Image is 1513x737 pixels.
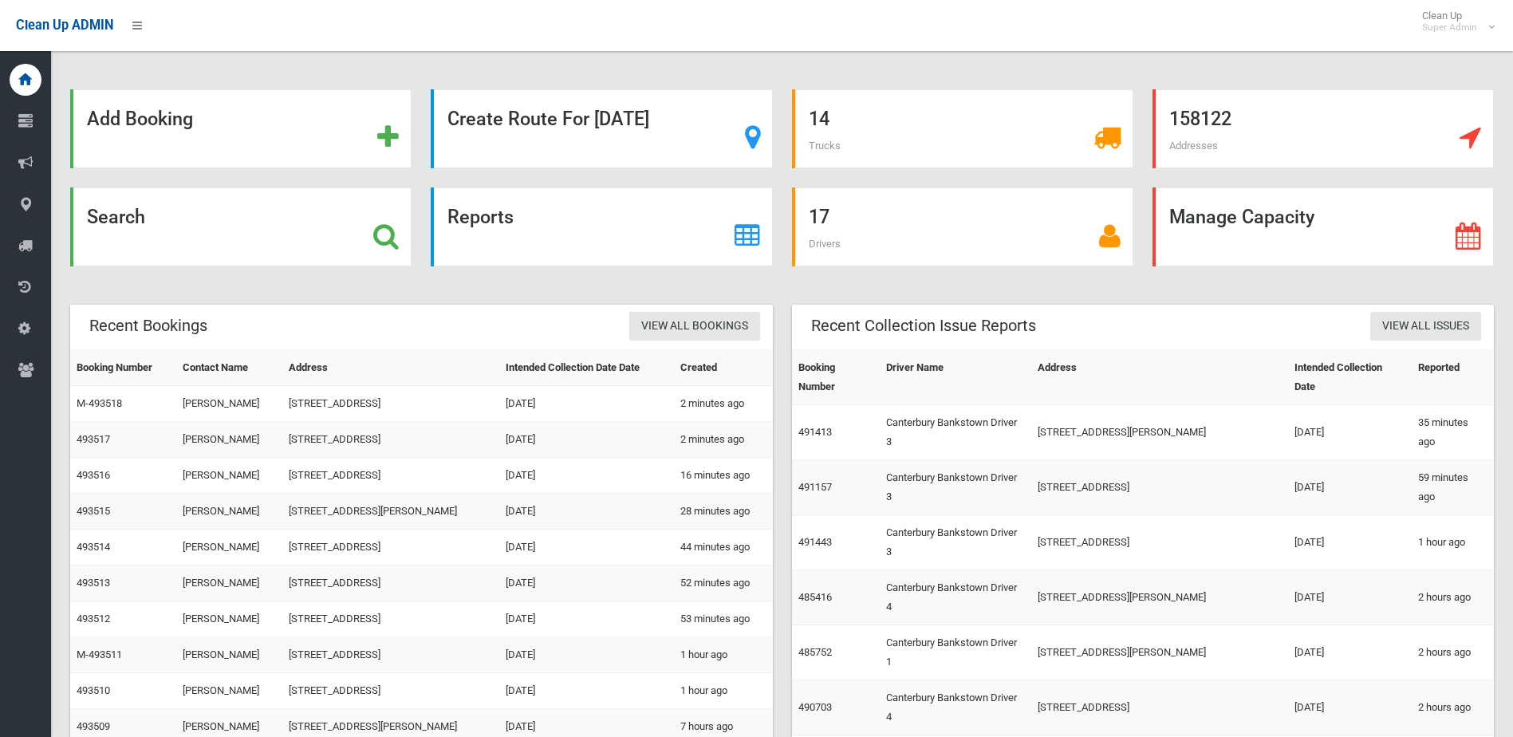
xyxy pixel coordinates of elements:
strong: Add Booking [87,108,193,130]
td: [PERSON_NAME] [176,601,283,637]
td: [PERSON_NAME] [176,637,283,673]
span: Addresses [1169,140,1218,152]
td: 2 hours ago [1412,625,1494,680]
a: M-493511 [77,648,122,660]
td: 28 minutes ago [674,494,772,530]
td: [PERSON_NAME] [176,386,283,422]
td: [STREET_ADDRESS] [282,422,498,458]
td: 35 minutes ago [1412,405,1494,460]
td: [DATE] [1288,680,1412,735]
span: Clean Up ADMIN [16,18,113,33]
th: Intended Collection Date [1288,350,1412,405]
td: [DATE] [499,494,675,530]
th: Created [674,350,772,386]
th: Address [282,350,498,386]
th: Booking Number [792,350,881,405]
td: Canterbury Bankstown Driver 1 [880,625,1031,680]
td: [STREET_ADDRESS] [282,601,498,637]
th: Address [1031,350,1288,405]
strong: 14 [809,108,829,130]
a: Reports [431,187,772,266]
td: [STREET_ADDRESS] [282,530,498,566]
a: 490703 [798,701,832,713]
td: [DATE] [1288,460,1412,515]
a: 493512 [77,613,110,625]
td: [DATE] [499,422,675,458]
a: 485752 [798,646,832,658]
td: [DATE] [499,601,675,637]
a: View All Issues [1370,312,1481,341]
strong: Create Route For [DATE] [447,108,649,130]
small: Super Admin [1422,22,1477,33]
a: Create Route For [DATE] [431,89,772,168]
td: [STREET_ADDRESS] [282,673,498,709]
a: 491413 [798,426,832,438]
th: Contact Name [176,350,283,386]
a: 491157 [798,481,832,493]
header: Recent Bookings [70,310,227,341]
td: Canterbury Bankstown Driver 4 [880,680,1031,735]
strong: Reports [447,206,514,228]
td: [PERSON_NAME] [176,422,283,458]
td: 2 minutes ago [674,422,772,458]
td: [STREET_ADDRESS] [1031,680,1288,735]
td: Canterbury Bankstown Driver 3 [880,460,1031,515]
td: [DATE] [499,637,675,673]
td: 16 minutes ago [674,458,772,494]
td: [DATE] [1288,515,1412,570]
td: [STREET_ADDRESS] [282,458,498,494]
td: 1 hour ago [1412,515,1494,570]
td: 52 minutes ago [674,566,772,601]
td: [DATE] [499,566,675,601]
td: [STREET_ADDRESS][PERSON_NAME] [1031,405,1288,460]
span: Drivers [809,238,841,250]
td: [DATE] [499,458,675,494]
a: M-493518 [77,397,122,409]
a: 493513 [77,577,110,589]
td: [STREET_ADDRESS] [282,566,498,601]
td: 2 hours ago [1412,570,1494,625]
td: 2 hours ago [1412,680,1494,735]
td: [DATE] [499,386,675,422]
td: [DATE] [1288,570,1412,625]
td: [STREET_ADDRESS][PERSON_NAME] [1031,570,1288,625]
td: [STREET_ADDRESS] [282,386,498,422]
td: Canterbury Bankstown Driver 3 [880,405,1031,460]
strong: Search [87,206,145,228]
td: [STREET_ADDRESS][PERSON_NAME] [1031,625,1288,680]
header: Recent Collection Issue Reports [792,310,1055,341]
a: 493516 [77,469,110,481]
td: Canterbury Bankstown Driver 4 [880,570,1031,625]
td: [PERSON_NAME] [176,673,283,709]
td: [STREET_ADDRESS][PERSON_NAME] [282,494,498,530]
td: 1 hour ago [674,673,772,709]
a: Add Booking [70,89,412,168]
a: 158122 Addresses [1152,89,1494,168]
td: [DATE] [1288,405,1412,460]
td: [PERSON_NAME] [176,530,283,566]
a: 493509 [77,720,110,732]
a: View All Bookings [629,312,760,341]
td: [PERSON_NAME] [176,566,283,601]
a: 493514 [77,541,110,553]
td: 1 hour ago [674,637,772,673]
a: 17 Drivers [792,187,1133,266]
td: [DATE] [499,673,675,709]
span: Clean Up [1414,10,1493,33]
th: Booking Number [70,350,176,386]
a: Search [70,187,412,266]
a: 485416 [798,591,832,603]
strong: 158122 [1169,108,1231,130]
td: 59 minutes ago [1412,460,1494,515]
strong: Manage Capacity [1169,206,1314,228]
a: 493517 [77,433,110,445]
td: [PERSON_NAME] [176,458,283,494]
td: 44 minutes ago [674,530,772,566]
a: 14 Trucks [792,89,1133,168]
td: Canterbury Bankstown Driver 3 [880,515,1031,570]
td: [PERSON_NAME] [176,494,283,530]
a: 491443 [798,536,832,548]
td: [STREET_ADDRESS] [282,637,498,673]
span: Trucks [809,140,841,152]
a: Manage Capacity [1152,187,1494,266]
